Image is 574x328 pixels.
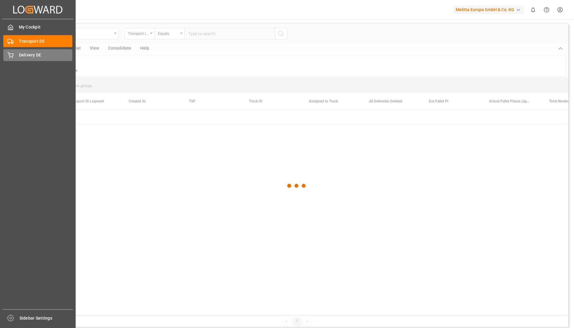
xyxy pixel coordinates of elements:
button: Melitta Europa GmbH & Co. KG [453,4,526,15]
a: Transport DE [3,35,72,47]
a: My Cockpit [3,21,72,33]
a: Delivery DE [3,49,72,61]
span: My Cockpit [19,24,73,30]
button: Help Center [540,3,553,17]
button: show 0 new notifications [526,3,540,17]
span: Transport DE [19,38,73,44]
span: Delivery DE [19,52,73,58]
span: Sidebar Settings [20,315,73,321]
div: Melitta Europa GmbH & Co. KG [453,5,524,14]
